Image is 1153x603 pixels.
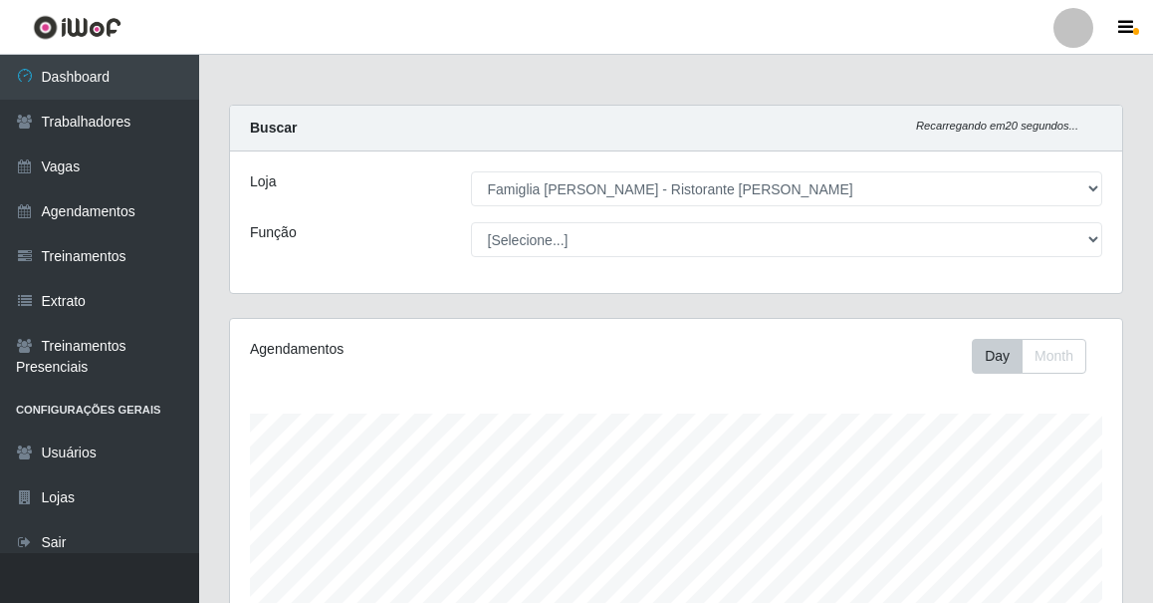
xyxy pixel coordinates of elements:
button: Month [1022,339,1086,374]
div: First group [972,339,1086,374]
img: CoreUI Logo [33,15,121,40]
label: Função [250,222,297,243]
label: Loja [250,171,276,192]
i: Recarregando em 20 segundos... [916,120,1078,132]
div: Toolbar with button groups [972,339,1102,374]
div: Agendamentos [250,339,587,360]
strong: Buscar [250,120,297,136]
button: Day [972,339,1023,374]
